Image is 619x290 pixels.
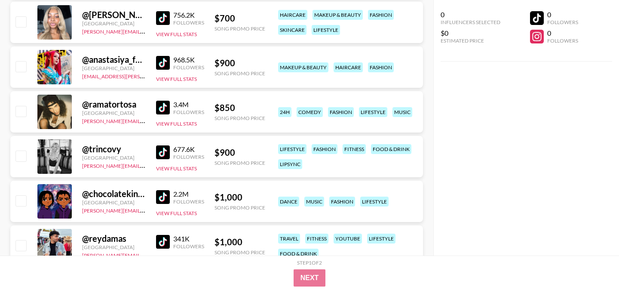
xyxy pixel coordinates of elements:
[82,250,250,259] a: [PERSON_NAME][EMAIL_ADDRESS][PERSON_NAME][DOMAIN_NAME]
[215,192,265,203] div: $ 1,000
[173,100,204,109] div: 3.4M
[278,10,307,20] div: haircare
[173,145,204,154] div: 677.6K
[278,62,328,72] div: makeup & beauty
[304,197,324,207] div: music
[343,144,366,154] div: fitness
[294,269,326,287] button: Next
[334,234,362,244] div: youtube
[82,233,146,244] div: @ reydamas
[173,109,204,115] div: Followers
[278,197,299,207] div: dance
[156,76,197,82] button: View Full Stats
[173,198,204,205] div: Followers
[576,247,609,280] iframe: Drift Widget Chat Controller
[329,197,355,207] div: fashion
[359,107,387,117] div: lifestyle
[156,11,170,25] img: TikTok
[328,107,354,117] div: fashion
[441,10,500,19] div: 0
[82,206,209,214] a: [PERSON_NAME][EMAIL_ADDRESS][DOMAIN_NAME]
[215,249,265,256] div: Song Promo Price
[312,144,337,154] div: fashion
[215,237,265,247] div: $ 1,000
[156,235,170,249] img: TikTok
[215,25,265,32] div: Song Promo Price
[156,56,170,70] img: TikTok
[441,19,500,25] div: Influencers Selected
[392,107,412,117] div: music
[156,255,197,261] button: View Full Stats
[278,144,306,154] div: lifestyle
[82,154,146,161] div: [GEOGRAPHIC_DATA]
[547,37,578,44] div: Followers
[173,190,204,198] div: 2.2M
[82,20,146,27] div: [GEOGRAPHIC_DATA]
[215,204,265,211] div: Song Promo Price
[173,243,204,250] div: Followers
[305,234,328,244] div: fitness
[334,62,363,72] div: haircare
[82,27,209,35] a: [PERSON_NAME][EMAIL_ADDRESS][DOMAIN_NAME]
[173,56,204,64] div: 968.5K
[297,259,322,266] div: Step 1 of 2
[82,199,146,206] div: [GEOGRAPHIC_DATA]
[173,234,204,243] div: 341K
[368,10,394,20] div: fashion
[156,190,170,204] img: TikTok
[173,11,204,19] div: 756.2K
[278,159,302,169] div: lipsync
[156,145,170,159] img: TikTok
[215,115,265,121] div: Song Promo Price
[82,244,146,250] div: [GEOGRAPHIC_DATA]
[278,107,291,117] div: 24h
[82,9,146,20] div: @ [PERSON_NAME].tiara1
[82,71,209,80] a: [EMAIL_ADDRESS][PERSON_NAME][DOMAIN_NAME]
[156,101,170,114] img: TikTok
[215,70,265,77] div: Song Promo Price
[215,102,265,113] div: $ 850
[312,25,340,35] div: lifestyle
[82,110,146,116] div: [GEOGRAPHIC_DATA]
[313,10,363,20] div: makeup & beauty
[82,144,146,154] div: @ trincovy
[371,144,411,154] div: food & drink
[441,37,500,44] div: Estimated Price
[297,107,323,117] div: comedy
[173,19,204,26] div: Followers
[82,188,146,199] div: @ chocolatekings_
[278,249,319,259] div: food & drink
[82,161,209,169] a: [PERSON_NAME][EMAIL_ADDRESS][DOMAIN_NAME]
[278,25,306,35] div: skincare
[367,234,395,244] div: lifestyle
[156,120,197,127] button: View Full Stats
[360,197,389,207] div: lifestyle
[156,210,197,216] button: View Full Stats
[547,19,578,25] div: Followers
[82,65,146,71] div: [GEOGRAPHIC_DATA]
[82,54,146,65] div: @ anastasiya_fukkacumi1
[278,234,300,244] div: travel
[156,165,197,172] button: View Full Stats
[215,58,265,68] div: $ 900
[441,29,500,37] div: $0
[215,160,265,166] div: Song Promo Price
[173,154,204,160] div: Followers
[368,62,394,72] div: fashion
[215,13,265,24] div: $ 700
[82,99,146,110] div: @ ramatortosa
[547,29,578,37] div: 0
[82,116,209,124] a: [PERSON_NAME][EMAIL_ADDRESS][DOMAIN_NAME]
[173,64,204,71] div: Followers
[215,147,265,158] div: $ 900
[547,10,578,19] div: 0
[156,31,197,37] button: View Full Stats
